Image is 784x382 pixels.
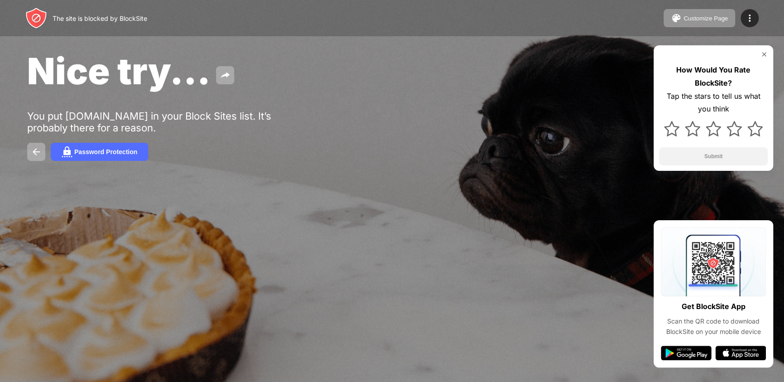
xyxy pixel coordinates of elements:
button: Password Protection [51,143,148,161]
img: menu-icon.svg [744,13,755,24]
div: The site is blocked by BlockSite [53,15,147,22]
button: Customize Page [664,9,735,27]
div: How Would You Rate BlockSite? [659,63,768,90]
img: star.svg [706,121,721,136]
img: google-play.svg [661,346,712,360]
img: star.svg [747,121,763,136]
img: pallet.svg [671,13,682,24]
img: star.svg [664,121,679,136]
img: share.svg [220,70,231,81]
div: Tap the stars to tell us what you think [659,90,768,116]
img: password.svg [62,146,72,157]
img: qrcode.svg [661,227,766,296]
img: rate-us-close.svg [760,51,768,58]
button: Submit [659,147,768,165]
div: You put [DOMAIN_NAME] in your Block Sites list. It’s probably there for a reason. [27,110,307,134]
img: star.svg [726,121,742,136]
img: header-logo.svg [25,7,47,29]
img: star.svg [685,121,700,136]
span: Nice try... [27,49,211,93]
div: Password Protection [74,148,137,155]
div: Scan the QR code to download BlockSite on your mobile device [661,316,766,337]
div: Get BlockSite App [682,300,746,313]
img: app-store.svg [715,346,766,360]
img: back.svg [31,146,42,157]
div: Customize Page [683,15,728,22]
